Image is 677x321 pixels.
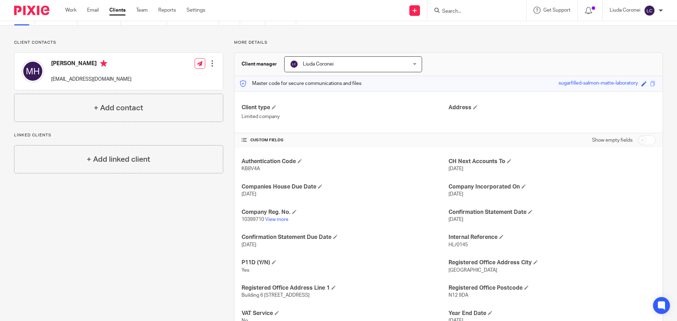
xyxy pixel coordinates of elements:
h4: Client type [242,104,449,111]
p: Master code for secure communications and files [240,80,361,87]
a: Team [136,7,148,14]
span: Building 6 [STREET_ADDRESS] [242,293,310,298]
a: View more [265,217,288,222]
h4: + Add contact [94,103,143,113]
span: 10399710 [242,217,264,222]
p: Client contacts [14,40,223,45]
span: HL/0145 [449,242,468,247]
h4: Company Incorporated On [449,183,655,191]
p: More details [234,40,663,45]
h4: Address [449,104,655,111]
label: Show empty fields [592,137,633,144]
span: [DATE] [449,217,463,222]
i: Primary [100,60,107,67]
h4: P11D (Y/N) [242,259,449,266]
span: [DATE] [449,166,463,171]
span: [DATE] [449,192,463,197]
input: Search [441,8,505,15]
h4: Confirmation Statement Date [449,209,655,216]
p: Linked clients [14,132,223,138]
span: KB8V4A [242,166,260,171]
h4: Confirmation Statement Due Date [242,234,449,241]
span: [DATE] [242,242,256,247]
p: [EMAIL_ADDRESS][DOMAIN_NAME] [51,76,132,83]
span: N12 9DA [449,293,468,298]
h4: + Add linked client [87,154,150,165]
img: svg%3E [644,5,655,16]
a: Reports [158,7,176,14]
p: Liuda Coronei [610,7,640,14]
span: [DATE] [242,192,256,197]
h4: CUSTOM FIELDS [242,137,449,143]
span: [GEOGRAPHIC_DATA] [449,268,497,273]
span: Yes [242,268,249,273]
a: Work [65,7,77,14]
img: svg%3E [22,60,44,82]
p: Limited company [242,113,449,120]
a: Clients [109,7,126,14]
h4: Authentication Code [242,158,449,165]
h4: Registered Office Address Line 1 [242,284,449,292]
h4: Companies House Due Date [242,183,449,191]
img: Pixie [14,6,49,15]
span: Liuda Coronei [303,62,334,67]
a: Email [87,7,99,14]
div: sugarfilled-salmon-matte-laboratory [559,80,638,88]
span: Get Support [543,8,571,13]
img: svg%3E [290,60,298,68]
h4: Company Reg. No. [242,209,449,216]
h4: Year End Date [449,310,655,317]
h3: Client manager [242,61,277,68]
h4: Registered Office Address City [449,259,655,266]
h4: Registered Office Postcode [449,284,655,292]
h4: [PERSON_NAME] [51,60,132,69]
a: Settings [187,7,205,14]
h4: CH Next Accounts To [449,158,655,165]
h4: VAT Service [242,310,449,317]
h4: Internal Reference [449,234,655,241]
